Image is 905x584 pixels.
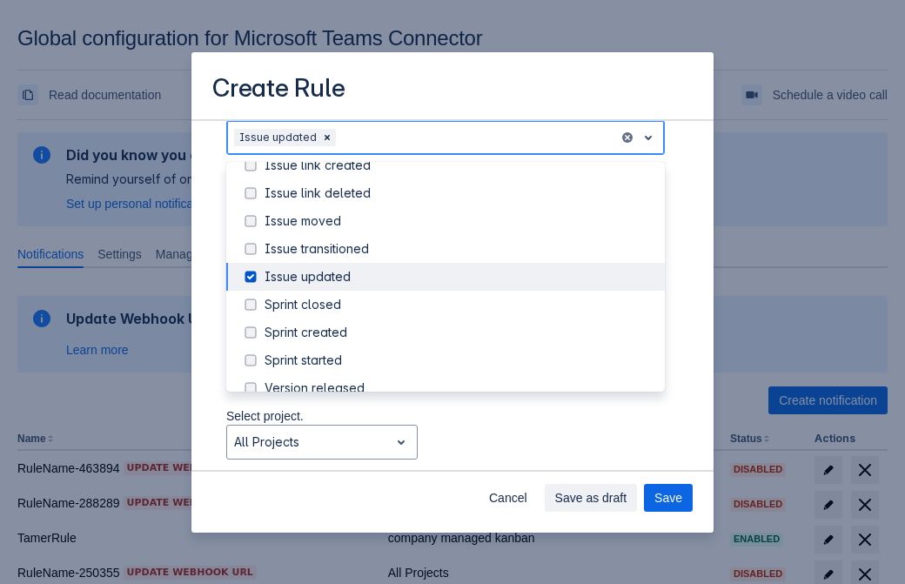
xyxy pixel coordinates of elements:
button: Cancel [479,484,538,512]
div: Issue moved [265,212,654,230]
span: Clear [320,131,334,144]
span: Save [654,484,682,512]
span: open [638,127,659,148]
button: clear [620,131,634,144]
div: Issue updated [265,268,654,285]
button: Save [644,484,693,512]
p: Select issue priorities. [452,468,644,486]
p: Select project. [226,407,418,425]
div: Sprint created [265,324,654,341]
p: Select issue types. [226,468,418,486]
div: Issue link created [265,157,654,174]
div: Remove Issue updated [318,129,336,146]
span: Cancel [489,484,527,512]
div: Scrollable content [191,119,714,472]
div: Sprint started [265,352,654,369]
div: Issue updated [234,129,318,146]
button: Save as draft [545,484,638,512]
div: Sprint closed [265,296,654,313]
div: Issue link deleted [265,185,654,202]
h3: Create Rule [212,73,345,107]
div: Issue transitioned [265,240,654,258]
span: Save as draft [555,484,627,512]
div: Version released [265,379,654,397]
span: open [391,432,412,453]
